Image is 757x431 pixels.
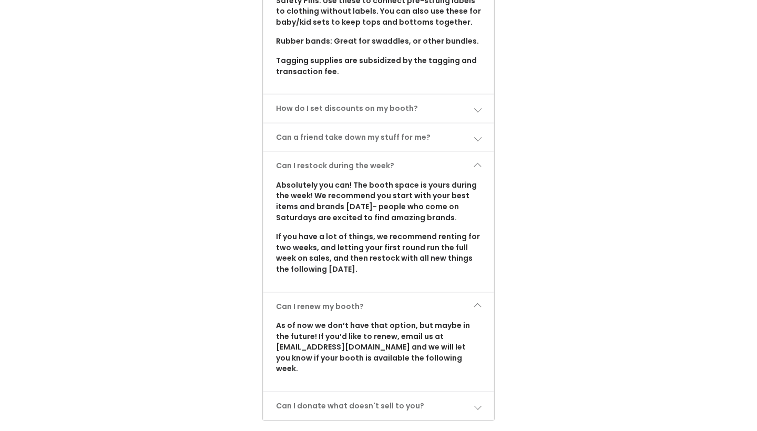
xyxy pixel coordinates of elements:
[263,124,494,151] a: Can a friend take down my stuff for me?
[276,55,482,77] p: Tagging supplies are subsidized by the tagging and transaction fee.
[276,231,482,274] p: If you have a lot of things, we recommend renting for two weeks, and letting your first round run...
[263,95,494,122] a: How do I set discounts on my booth?
[263,152,494,180] a: Can I restock during the week?
[276,180,482,223] p: Absolutely you can! The booth space is yours during the week! We recommend you start with your be...
[276,36,482,47] p: Rubber bands: Great for swaddles, or other bundles.
[276,320,482,374] p: As of now we don’t have that option, but maybe in the future! If you’d like to renew, email us at...
[263,293,494,321] a: Can I renew my booth?
[263,392,494,420] a: Can I donate what doesn't sell to you?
